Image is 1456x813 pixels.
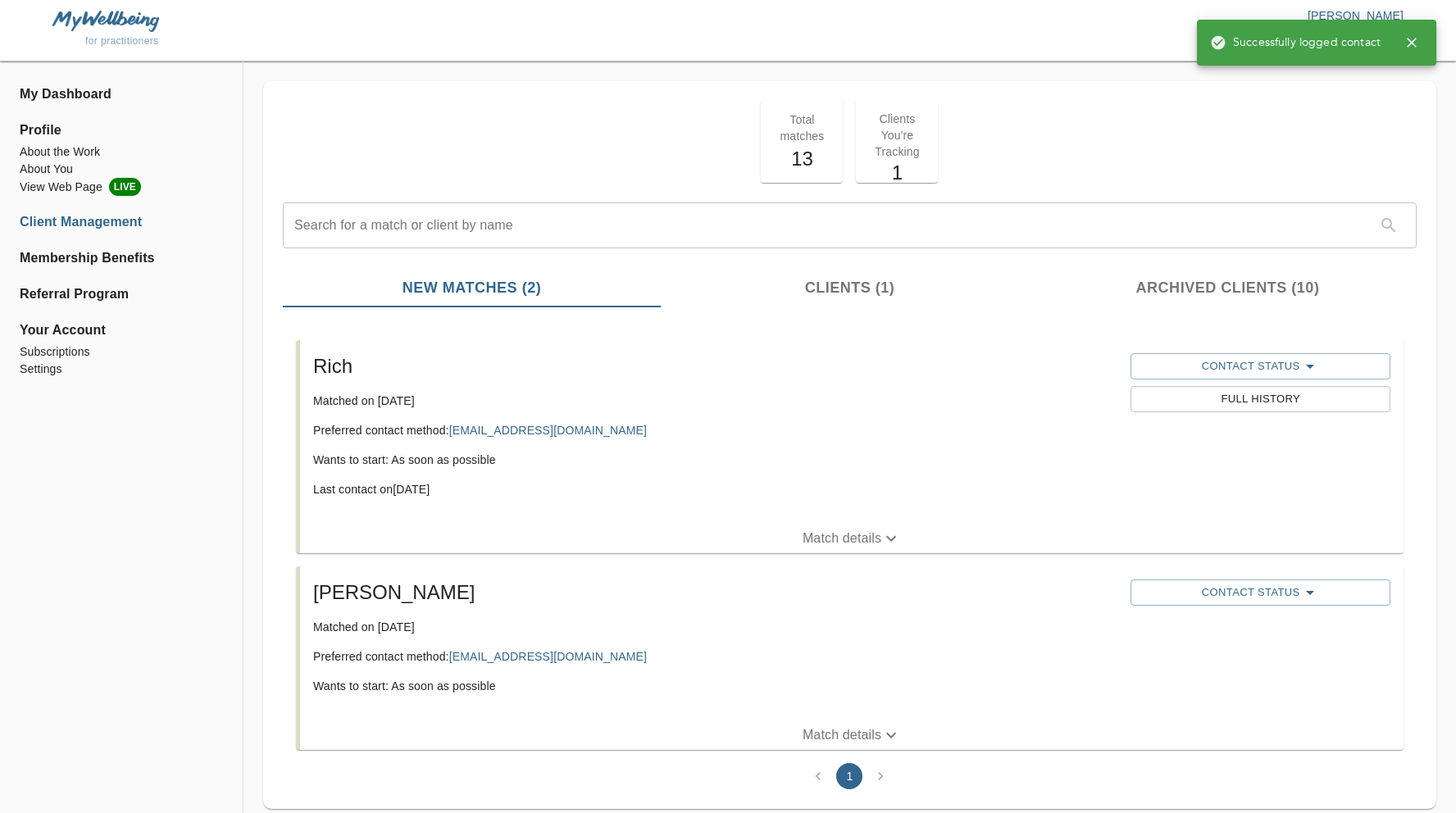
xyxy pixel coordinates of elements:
[771,146,833,172] h5: 13
[52,11,159,31] img: MyWellbeing
[313,452,1117,468] p: Wants to start: As soon as possible
[85,35,159,47] span: for practitioners
[1139,357,1381,376] span: Contact Status
[20,343,223,361] a: Subscriptions
[866,111,928,160] p: Clients You're Tracking
[313,579,1117,606] h5: [PERSON_NAME]
[20,248,223,268] a: Membership Benefits
[313,393,1117,409] p: Matched on [DATE]
[293,277,651,299] span: New Matches (2)
[1131,386,1390,412] button: Full History
[20,212,223,232] a: Client Management
[449,650,647,663] a: [EMAIL_ADDRESS][DOMAIN_NAME]
[20,284,223,304] a: Referral Program
[1139,390,1381,409] span: Full History
[109,178,141,196] span: LIVE
[20,178,223,196] li: View Web Page
[866,160,928,186] h5: 1
[20,143,223,161] a: About the Work
[1131,579,1390,606] button: Contact Status
[313,353,1117,379] h5: Rich
[20,120,223,140] span: Profile
[313,422,1117,438] p: Preferred contact method:
[771,111,833,144] p: Total matches
[20,161,223,178] a: About You
[300,720,1404,750] button: Match details
[313,678,1117,694] p: Wants to start: As soon as possible
[313,481,1117,497] p: Last contact on [DATE]
[313,648,1117,665] p: Preferred contact method:
[20,178,223,196] a: View Web PageLIVE
[728,7,1404,24] p: [PERSON_NAME]
[20,361,223,378] a: Settings
[313,619,1117,635] p: Matched on [DATE]
[20,320,223,340] span: Your Account
[803,763,896,789] nav: pagination navigation
[803,725,881,745] p: Match details
[20,84,223,104] a: My Dashboard
[836,763,862,789] button: page 1
[449,424,647,437] a: [EMAIL_ADDRESS][DOMAIN_NAME]
[671,277,1029,299] span: Clients (1)
[300,524,1404,553] button: Match details
[1131,353,1390,379] button: Contact Status
[1049,277,1407,299] span: Archived Clients (10)
[1139,583,1381,602] span: Contact Status
[803,529,881,548] p: Match details
[1210,34,1381,51] span: Successfully logged contact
